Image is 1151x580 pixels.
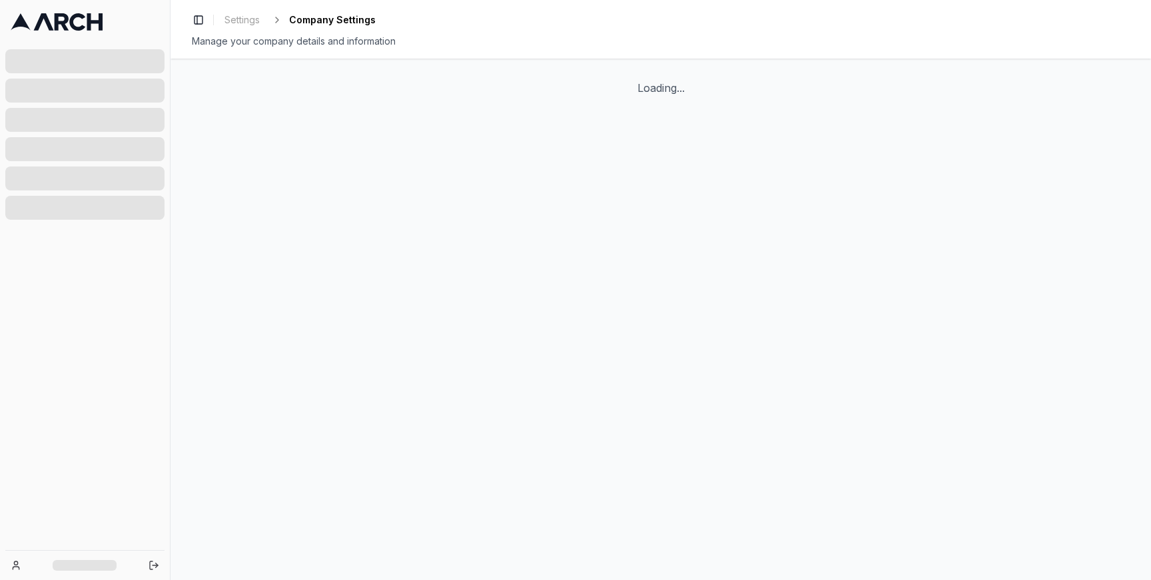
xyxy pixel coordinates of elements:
nav: breadcrumb [219,11,376,29]
span: Company Settings [289,13,376,27]
div: Manage your company details and information [192,35,1130,48]
button: Log out [145,556,163,575]
p: Loading... [637,80,685,96]
a: Settings [219,11,265,29]
span: Settings [224,13,260,27]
